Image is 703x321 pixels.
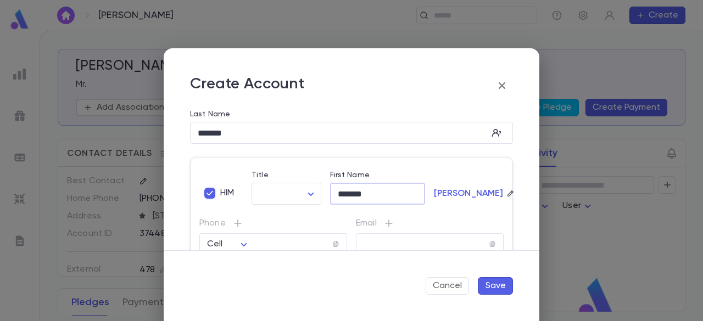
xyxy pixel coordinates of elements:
p: Email [356,218,504,229]
p: Phone [199,218,347,229]
p: [PERSON_NAME] [434,188,503,199]
label: Last Name [190,110,230,119]
p: Create Account [190,75,304,97]
div: ​ [252,183,321,205]
span: Cell [207,240,223,249]
div: Cell [207,234,250,255]
button: Save [478,277,513,295]
span: HIM [220,188,234,199]
button: Cancel [426,277,469,295]
label: Title [252,171,269,179]
label: First Name [330,171,370,179]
